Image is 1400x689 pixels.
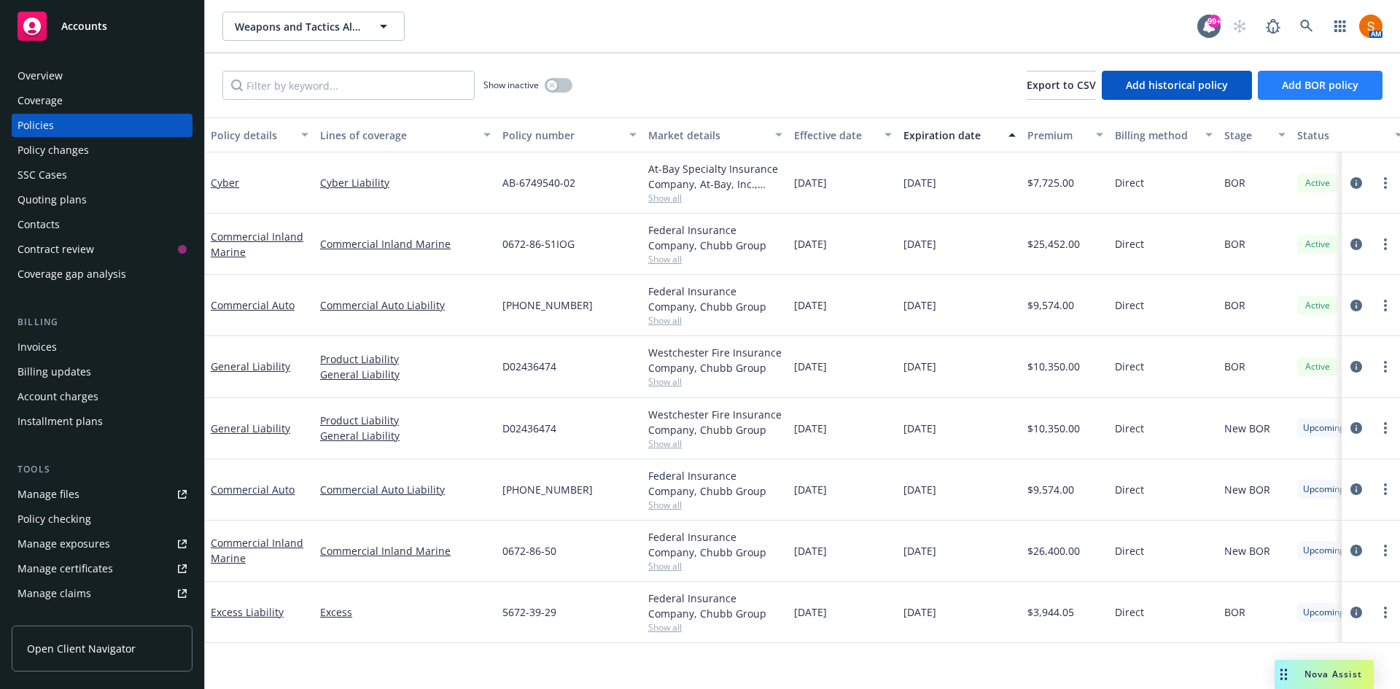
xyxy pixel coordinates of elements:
[12,6,192,47] a: Accounts
[1377,542,1394,559] a: more
[1282,78,1358,92] span: Add BOR policy
[1347,542,1365,559] a: circleInformation
[17,360,91,384] div: Billing updates
[1027,236,1080,252] span: $25,452.00
[12,607,192,630] a: Manage BORs
[320,236,491,252] a: Commercial Inland Marine
[1027,482,1074,497] span: $9,574.00
[1297,128,1386,143] div: Status
[1102,71,1252,100] button: Add historical policy
[1027,71,1096,100] button: Export to CSV
[17,335,57,359] div: Invoices
[12,163,192,187] a: SSC Cases
[1027,78,1096,92] span: Export to CSV
[17,139,89,162] div: Policy changes
[320,428,491,443] a: General Liability
[483,79,539,91] span: Show inactive
[794,604,827,620] span: [DATE]
[1027,128,1087,143] div: Premium
[648,529,782,560] div: Federal Insurance Company, Chubb Group
[502,482,593,497] span: [PHONE_NUMBER]
[12,262,192,286] a: Coverage gap analysis
[1126,78,1228,92] span: Add historical policy
[61,20,107,32] span: Accounts
[1027,421,1080,436] span: $10,350.00
[320,482,491,497] a: Commercial Auto Liability
[17,532,110,556] div: Manage exposures
[1027,297,1074,313] span: $9,574.00
[12,188,192,211] a: Quoting plans
[502,236,575,252] span: 0672-86-51IOG
[12,335,192,359] a: Invoices
[1027,543,1080,558] span: $26,400.00
[17,582,91,605] div: Manage claims
[320,413,491,428] a: Product Liability
[642,117,788,152] button: Market details
[903,421,936,436] span: [DATE]
[903,604,936,620] span: [DATE]
[211,359,290,373] a: General Liability
[788,117,898,152] button: Effective date
[1275,660,1374,689] button: Nova Assist
[320,297,491,313] a: Commercial Auto Liability
[903,175,936,190] span: [DATE]
[1109,117,1218,152] button: Billing method
[502,604,556,620] span: 5672-39-29
[1258,71,1382,100] button: Add BOR policy
[235,19,361,34] span: Weapons and Tactics Alliance Group, Inc.
[1115,359,1144,374] span: Direct
[12,385,192,408] a: Account charges
[1347,174,1365,192] a: circleInformation
[12,557,192,580] a: Manage certificates
[17,114,54,137] div: Policies
[17,410,103,433] div: Installment plans
[17,89,63,112] div: Coverage
[903,543,936,558] span: [DATE]
[1115,543,1144,558] span: Direct
[1022,117,1109,152] button: Premium
[502,297,593,313] span: [PHONE_NUMBER]
[1259,12,1288,41] a: Report a Bug
[12,410,192,433] a: Installment plans
[1347,297,1365,314] a: circleInformation
[648,192,782,204] span: Show all
[320,543,491,558] a: Commercial Inland Marine
[1303,299,1332,312] span: Active
[17,557,113,580] div: Manage certificates
[1224,604,1245,620] span: BOR
[1224,482,1270,497] span: New BOR
[648,161,782,192] div: At-Bay Specialty Insurance Company, At-Bay, Inc., Amwins
[211,128,292,143] div: Policy details
[12,532,192,556] a: Manage exposures
[648,560,782,572] span: Show all
[648,314,782,327] span: Show all
[17,607,86,630] div: Manage BORs
[222,71,475,100] input: Filter by keyword...
[1224,175,1245,190] span: BOR
[1347,604,1365,621] a: circleInformation
[648,621,782,634] span: Show all
[1303,483,1345,496] span: Upcoming
[903,359,936,374] span: [DATE]
[27,641,136,656] span: Open Client Navigator
[1377,480,1394,498] a: more
[1347,419,1365,437] a: circleInformation
[1115,175,1144,190] span: Direct
[648,253,782,265] span: Show all
[903,128,1000,143] div: Expiration date
[1224,421,1270,436] span: New BOR
[1347,480,1365,498] a: circleInformation
[502,421,556,436] span: D02436474
[794,543,827,558] span: [DATE]
[648,222,782,253] div: Federal Insurance Company, Chubb Group
[12,507,192,531] a: Policy checking
[794,128,876,143] div: Effective date
[320,351,491,367] a: Product Liability
[1303,360,1332,373] span: Active
[1224,297,1245,313] span: BOR
[1275,660,1293,689] div: Drag to move
[12,89,192,112] a: Coverage
[12,582,192,605] a: Manage claims
[1377,235,1394,253] a: more
[1377,174,1394,192] a: more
